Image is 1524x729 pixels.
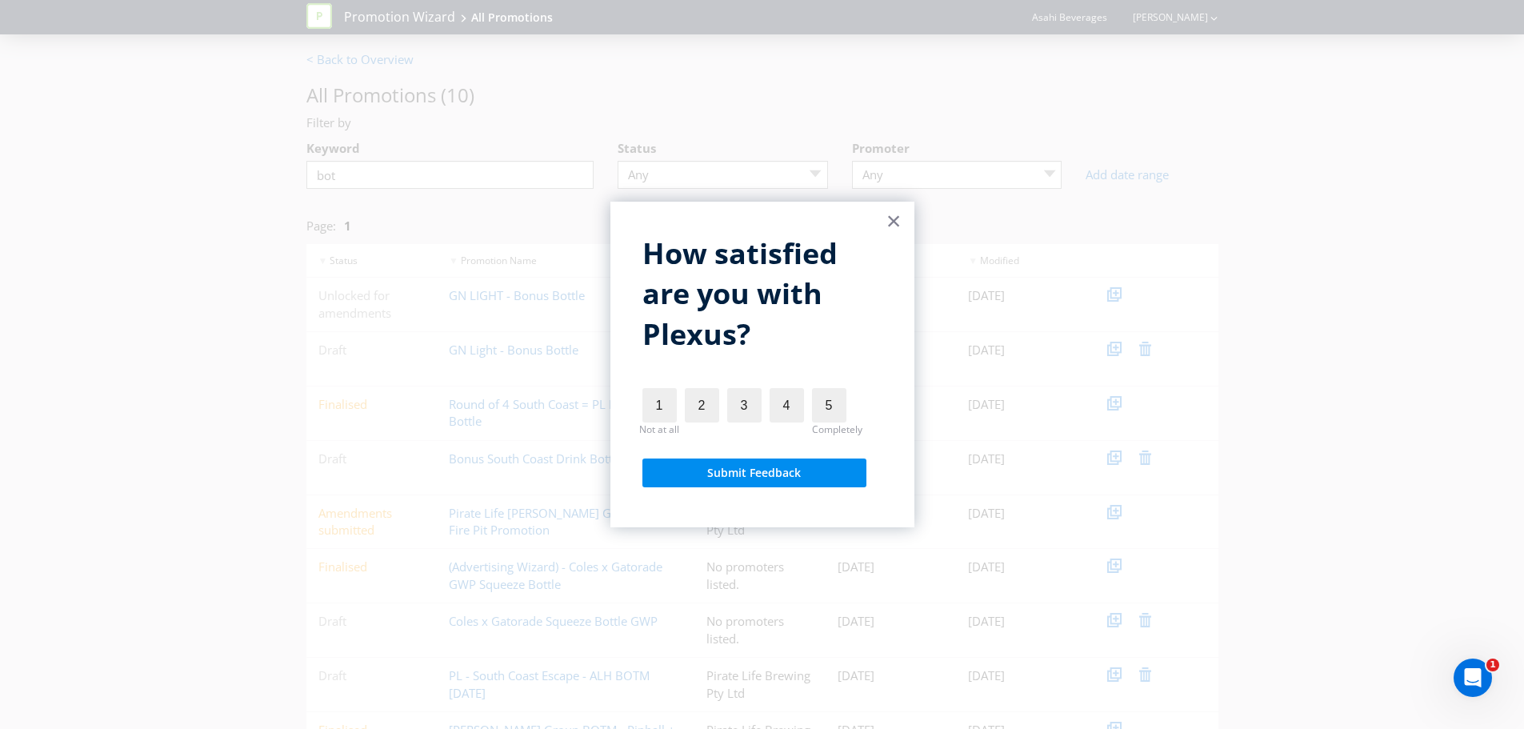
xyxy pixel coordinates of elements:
[727,388,762,423] label: 3
[638,423,681,436] div: Not at all
[812,388,846,423] label: 5
[812,423,846,436] div: Completely
[642,234,882,354] p: How satisfied are you with Plexus?
[1486,659,1499,671] span: 1
[642,459,866,487] button: Submit Feedback
[1454,659,1492,697] iframe: Intercom live chat
[685,388,719,423] label: 2
[770,388,804,423] label: 4
[886,208,902,234] button: Close
[642,388,677,423] label: 1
